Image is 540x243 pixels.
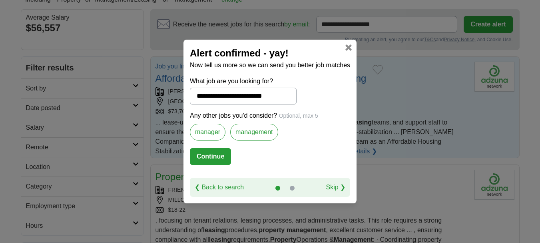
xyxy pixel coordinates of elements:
[195,183,244,192] a: ❮ Back to search
[190,60,350,70] p: Now tell us more so we can send you better job matches
[190,111,350,120] p: Any other jobs you'd consider?
[190,76,297,86] label: What job are you looking for?
[190,46,350,60] h2: Alert confirmed - yay!
[279,112,318,119] span: Optional, max 5
[190,124,225,141] label: manager
[190,148,231,165] button: Continue
[326,183,345,192] a: Skip ❯
[230,124,278,141] label: management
